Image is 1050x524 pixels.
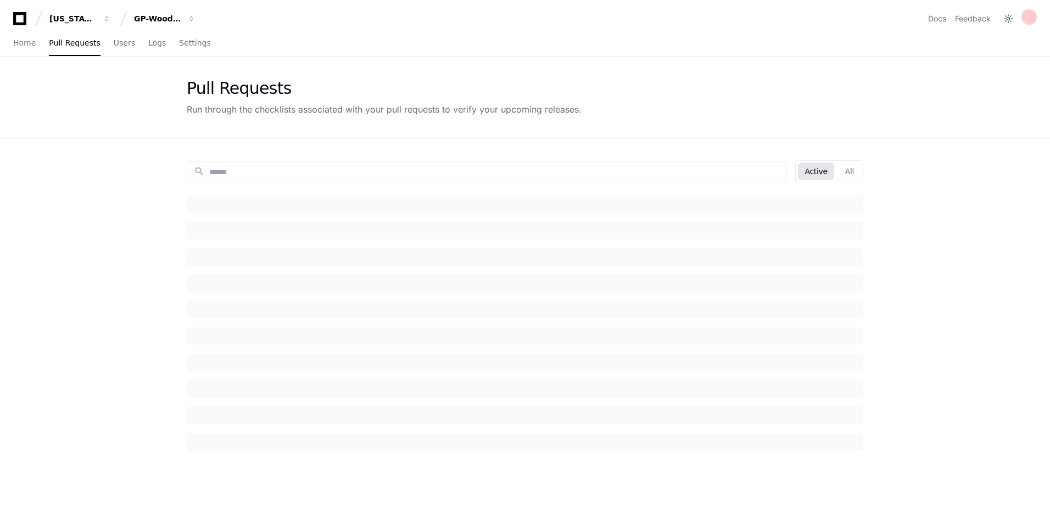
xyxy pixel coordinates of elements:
[114,40,135,46] span: Users
[13,40,36,46] span: Home
[114,31,135,56] a: Users
[179,40,210,46] span: Settings
[839,163,861,180] button: All
[928,13,946,24] a: Docs
[13,31,36,56] a: Home
[179,31,210,56] a: Settings
[49,40,100,46] span: Pull Requests
[130,9,200,29] button: GP-WoodOps
[49,13,97,24] div: [US_STATE] Pacific
[148,31,166,56] a: Logs
[187,103,582,116] div: Run through the checklists associated with your pull requests to verify your upcoming releases.
[134,13,181,24] div: GP-WoodOps
[49,31,100,56] a: Pull Requests
[45,9,115,29] button: [US_STATE] Pacific
[955,13,991,24] button: Feedback
[148,40,166,46] span: Logs
[194,166,205,177] mat-icon: search
[798,163,834,180] button: Active
[187,79,582,98] div: Pull Requests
